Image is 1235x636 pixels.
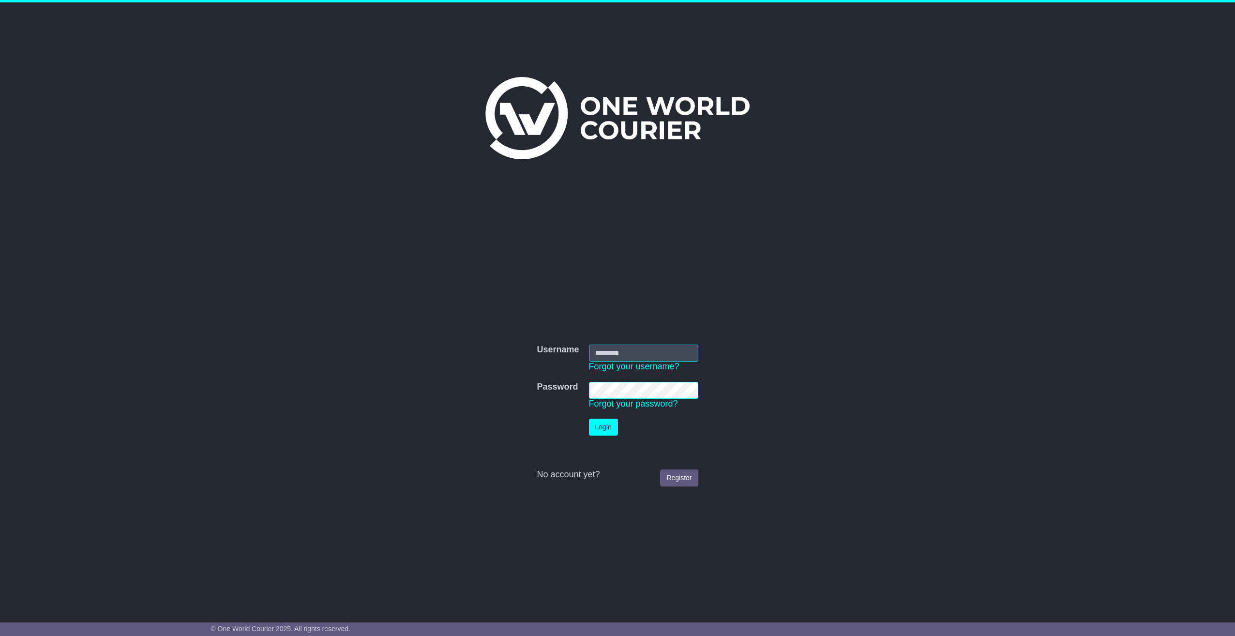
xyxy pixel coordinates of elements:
[537,345,579,355] label: Username
[537,382,578,393] label: Password
[537,469,698,480] div: No account yet?
[589,399,678,409] a: Forgot your password?
[589,419,618,436] button: Login
[589,362,679,371] a: Forgot your username?
[660,469,698,486] a: Register
[485,77,750,159] img: One World
[211,625,350,633] span: © One World Courier 2025. All rights reserved.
